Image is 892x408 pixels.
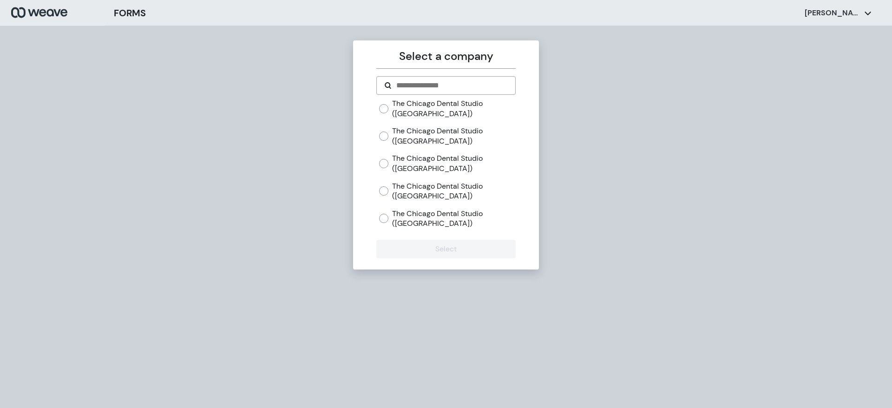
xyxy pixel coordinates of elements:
input: Search [395,80,507,91]
label: The Chicago Dental Studio ([GEOGRAPHIC_DATA]) [392,209,515,229]
h3: FORMS [114,6,146,20]
p: Select a company [376,48,515,65]
button: Select [376,240,515,258]
label: The Chicago Dental Studio ([GEOGRAPHIC_DATA]) [392,153,515,173]
label: The Chicago Dental Studio ([GEOGRAPHIC_DATA]) [392,126,515,146]
label: The Chicago Dental Studio ([GEOGRAPHIC_DATA]) [392,181,515,201]
label: The Chicago Dental Studio ([GEOGRAPHIC_DATA]) [392,99,515,118]
p: [PERSON_NAME] [805,8,860,18]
